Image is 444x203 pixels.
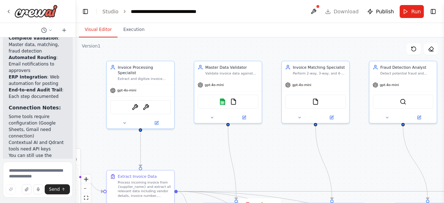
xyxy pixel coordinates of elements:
[141,120,172,126] button: Open in side panel
[81,184,91,193] button: zoom out
[38,26,55,35] button: Switch to previous chat
[58,26,70,35] button: Start a new chat
[9,87,62,93] strong: End-to-end Audit Trail
[9,105,61,110] strong: Connection Notes:
[228,114,259,121] button: Open in side panel
[118,64,171,75] div: Invoice Processing Specialist
[80,174,103,194] g: Edge from triggers to 41197a99-4bea-4d24-90d9-2971bd1775e9
[102,8,212,15] nav: breadcrumb
[316,114,347,121] button: Open in side panel
[79,22,117,37] button: Visual Editor
[369,61,437,124] div: Fraud Detection AnalystDetect potential fraud and duplicate invoices through advanced pattern ana...
[225,126,239,200] g: Edge from 14bd545e-89a7-4089-be54-f57a35864413 to 802a1f10-8c28-4726-a6cf-9dbccdad1553
[9,35,67,54] li: : Master data, matching, fraud detection
[102,9,119,14] a: Studio
[411,8,421,15] span: Run
[49,186,60,192] span: Send
[281,61,350,124] div: Invoice Matching SpecialistPerform 2-way, 3-way, and 4-way matching of invoices against purchase ...
[45,184,70,194] button: Send
[9,36,58,41] strong: Complete Validation
[376,8,394,15] span: Publish
[380,64,433,70] div: Fraud Detection Analyst
[9,55,56,60] strong: Automated Routing
[22,184,32,194] button: Upload files
[6,184,16,194] button: Improve this prompt
[404,114,435,121] button: Open in side panel
[9,54,67,74] li: : Email notifications to approvers
[364,5,397,18] button: Publish
[9,139,67,152] li: Contextual AI and Qdrant tools need API keys
[118,77,171,81] div: Extract and digitize invoice data from various formats including PDFs, emails, and images. Ensure...
[205,64,258,70] div: Master Data Validator
[33,184,43,194] button: Click to speak your automation idea
[380,71,433,75] div: Detect potential fraud and duplicate invoices through advanced pattern analysis, duplicate checki...
[81,175,91,184] button: zoom in
[40,152,77,157] h3: Triggers
[293,71,346,75] div: Perform 2-way, 3-way, and 4-way matching of invoices against purchase orders, goods receipts, and...
[400,126,430,200] g: Edge from 6149e9ae-d838-447b-9d58-881f4f68d79d to f9f7c3bc-5e66-42f4-9532-9b80d0439353
[380,83,399,87] span: gpt-4o-mini
[117,88,136,93] span: gpt-4o-mini
[80,6,90,17] button: Hide left sidebar
[230,98,237,105] img: FileReadTool
[132,104,138,110] img: OCRTool
[194,61,262,124] div: Master Data ValidatorValidate invoice data against master data repositories including vendor mast...
[400,5,424,18] button: Run
[292,83,311,87] span: gpt-4o-mini
[40,157,77,162] p: No triggers configured
[81,193,91,203] button: fit view
[106,61,175,129] div: Invoice Processing SpecialistExtract and digitize invoice data from various formats including PDF...
[82,43,101,49] div: Version 1
[9,113,67,139] li: Some tools require configuration (Google Sheets, Gmail need connection)
[205,83,224,87] span: gpt-4o-mini
[14,5,58,18] img: Logo
[400,98,406,105] img: QdrantVectorSearchTool
[312,98,319,105] img: FileReadTool
[143,104,149,110] img: ContextualAIParseTool
[219,98,226,105] img: Google sheets
[118,180,171,198] div: Process incoming invoice from {supplier_name} and extract all relevant data including vendor deta...
[118,174,157,179] div: Extract Invoice Data
[9,87,67,100] li: : Each step documented
[313,126,335,200] g: Edge from 6982eb22-9f44-4f9b-8b2d-a8c40da0acdc to 490b747a-c41c-4bb8-b6e9-eb740ebc0e97
[428,6,438,17] button: Show right sidebar
[9,152,67,178] li: You can still use the automation - connections will be prompted when needed
[9,74,67,87] li: : Web automation for posting
[205,71,258,75] div: Validate invoice data against master data repositories including vendor master, purchase orders, ...
[138,126,143,167] g: Edge from 27493696-23b9-47bc-912a-6b52ab6c21f0 to 41197a99-4bea-4d24-90d9-2971bd1775e9
[117,22,150,37] button: Execution
[9,75,47,80] strong: ERP Integration
[293,64,346,70] div: Invoice Matching Specialist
